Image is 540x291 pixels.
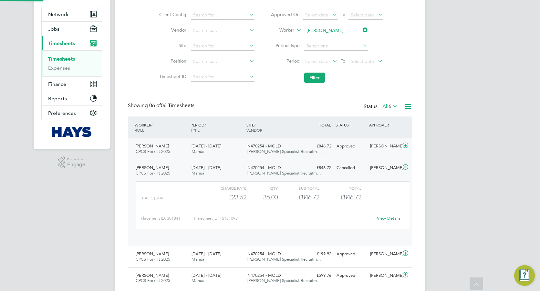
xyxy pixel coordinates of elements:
[42,22,102,36] button: Jobs
[58,156,86,169] a: Powered byEngage
[42,7,102,21] button: Network
[136,278,170,283] span: CPCS Forklift 2025
[205,184,246,192] div: Charge rate
[149,102,194,109] span: 06 Timesheets
[368,119,401,131] div: APPROVER
[271,12,300,17] label: Approved On
[42,77,102,91] button: Finance
[157,58,186,64] label: Position
[192,256,205,262] span: Manual
[247,256,321,262] span: [PERSON_NAME] Specialist Recruitm…
[278,184,319,192] div: Sub Total
[192,273,221,278] span: [DATE] - [DATE]
[52,127,92,137] img: hays-logo-retina.png
[142,196,164,200] span: Basic (£/HR)
[136,170,170,176] span: CPCS Forklift 2025
[48,65,70,71] a: Expenses
[157,43,186,48] label: Site
[247,278,321,283] span: [PERSON_NAME] Specialist Recruitm…
[271,58,300,64] label: Period
[340,193,361,201] span: £846.72
[192,165,221,170] span: [DATE] - [DATE]
[368,163,401,173] div: [PERSON_NAME]
[304,73,325,83] button: Filter
[42,106,102,120] button: Preferences
[246,184,278,192] div: QTY
[247,170,321,176] span: [PERSON_NAME] Specialist Recruitm…
[205,192,246,203] div: £23.52
[247,165,281,170] span: N470254 - MOLD
[351,12,374,18] span: Select date
[278,192,319,203] div: £846.72
[135,127,144,133] span: ROLE
[48,56,75,62] a: Timesheets
[305,12,328,18] span: Select date
[246,192,278,203] div: 36.00
[305,58,328,64] span: Select date
[389,103,391,110] span: 6
[48,26,59,32] span: Jobs
[377,216,400,221] a: View Details
[136,149,170,154] span: CPCS Forklift 2025
[191,73,254,82] input: Search for...
[245,119,301,136] div: SITE
[136,165,169,170] span: [PERSON_NAME]
[334,163,368,173] div: Cancelled
[247,273,281,278] span: N470254 - MOLD
[136,251,169,256] span: [PERSON_NAME]
[141,213,193,224] div: Placement ID: 301841
[300,270,334,281] div: £599.76
[300,249,334,259] div: £199.92
[42,91,102,105] button: Reports
[157,12,186,17] label: Client Config
[136,256,170,262] span: CPCS Forklift 2025
[334,249,368,259] div: Approved
[67,156,85,162] span: Powered by
[364,102,399,111] div: Status
[48,110,76,116] span: Preferences
[191,57,254,66] input: Search for...
[334,119,368,131] div: STATUS
[247,251,281,256] span: N470254 - MOLD
[334,270,368,281] div: Approved
[192,251,221,256] span: [DATE] - [DATE]
[246,127,262,133] span: VENDOR
[48,40,75,46] span: Timesheets
[151,122,152,127] span: /
[192,170,205,176] span: Manual
[192,143,221,149] span: [DATE] - [DATE]
[368,249,401,259] div: [PERSON_NAME]
[271,43,300,48] label: Period Type
[319,122,331,127] span: TOTAL
[191,127,200,133] span: TYPE
[41,127,102,137] a: Go to home page
[193,213,373,224] div: Timesheet ID: TS1810981
[304,42,368,51] input: Select one
[339,10,347,19] span: To
[334,141,368,152] div: Approved
[149,102,161,109] span: 06 of
[247,149,321,154] span: [PERSON_NAME] Specialist Recruitm…
[136,273,169,278] span: [PERSON_NAME]
[133,119,189,136] div: WORKER
[42,50,102,76] div: Timesheets
[42,36,102,50] button: Timesheets
[48,95,67,102] span: Reports
[192,278,205,283] span: Manual
[339,57,347,65] span: To
[192,149,205,154] span: Manual
[300,141,334,152] div: £846.72
[67,162,85,167] span: Engage
[157,27,186,33] label: Vendor
[191,42,254,51] input: Search for...
[368,141,401,152] div: [PERSON_NAME]
[189,119,245,136] div: PERIOD
[204,122,206,127] span: /
[265,27,294,34] label: Worker
[128,102,196,109] div: Showing
[319,184,361,192] div: Total
[191,26,254,35] input: Search for...
[514,265,535,286] button: Engage Resource Center
[191,11,254,20] input: Search for...
[304,26,368,35] input: Search for...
